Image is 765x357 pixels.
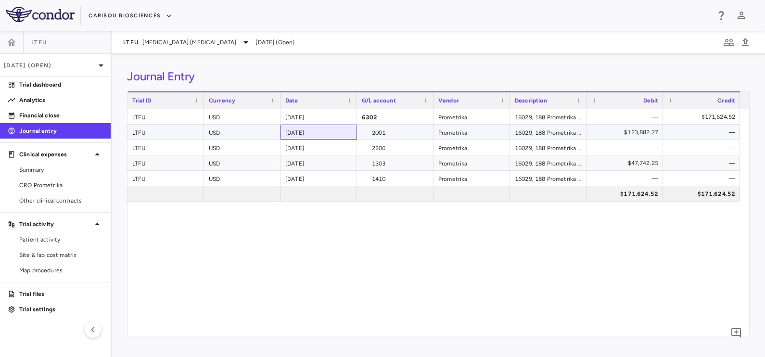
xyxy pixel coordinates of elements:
div: 16029, 188 Prometrika DIRECT_FEES, INVESTIGATOR_FEES, PASS_THROUGH [510,125,586,140]
span: G/L account [362,97,396,104]
div: 6302 [357,109,433,124]
span: LTFU [31,38,47,46]
span: Patient activity [19,235,103,244]
span: Description [515,97,547,104]
div: Prometrika [433,140,510,155]
span: Site & lab cost matrix [19,251,103,259]
p: Financial close [19,111,103,120]
div: 1410 [357,171,433,186]
span: Map procedures [19,266,103,275]
p: Trial files [19,290,103,298]
div: 1303 [357,155,433,170]
span: Date [285,97,298,104]
div: Prometrika [433,155,510,170]
img: logo-full-SnFGN8VE.png [6,7,75,22]
p: Clinical expenses [19,150,91,159]
button: Add comment [728,325,744,341]
span: LTFU [123,38,139,46]
div: LTFU [127,109,204,124]
div: — [672,171,735,186]
div: Prometrika [433,125,510,140]
div: LTFU [127,140,204,155]
div: $123,882.27 [595,125,658,140]
div: USD [204,125,280,140]
span: Other clinical contracts [19,196,103,205]
span: [DATE] (Open) [255,38,294,47]
span: Summary [19,166,103,174]
div: 16029, 188 Prometrika DIRECT_FEES, INVESTIGATOR_FEES, PASS_THROUGH [510,155,586,170]
div: 2001 [357,125,433,140]
div: — [672,125,735,140]
div: 16029, 188 Prometrika DIRECT_FEES, INVESTIGATOR_FEES, PASS_THROUGH [510,140,586,155]
svg: Add comment [730,327,742,339]
span: Trial ID [132,97,151,104]
span: [MEDICAL_DATA] [MEDICAL_DATA] [142,38,236,47]
div: USD [204,171,280,186]
p: Analytics [19,96,103,104]
div: [DATE] [280,155,357,170]
p: Trial activity [19,220,91,229]
div: — [672,155,735,171]
p: Journal entry [19,127,103,135]
span: Debit [643,97,658,104]
p: [DATE] (Open) [4,61,95,70]
div: — [595,109,658,125]
p: Trial dashboard [19,80,103,89]
div: 16029, 188 Prometrika DIRECT_FEES, INVESTIGATOR_FEES, PASS_THROUGH [510,171,586,186]
div: [DATE] [280,171,357,186]
div: $171,624.52 [672,109,735,125]
div: [DATE] [280,125,357,140]
div: Prometrika [433,109,510,124]
span: Currency [209,97,235,104]
div: $171,624.52 [595,186,658,202]
div: 2206 [357,140,433,155]
span: Vendor [438,97,459,104]
div: $47,742.25 [595,155,658,171]
div: [DATE] [280,109,357,124]
span: Credit [717,97,735,104]
div: LTFU [127,155,204,170]
div: LTFU [127,171,204,186]
button: Caribou Biosciences [89,8,172,24]
div: — [595,140,658,155]
div: Prometrika [433,171,510,186]
div: — [595,171,658,186]
div: 16029, 188 Prometrika DIRECT_FEES, INVESTIGATOR_FEES, PASS_THROUGH [510,109,586,124]
div: $171,624.52 [672,186,735,202]
div: USD [204,155,280,170]
div: USD [204,109,280,124]
span: CRO Prometrika [19,181,103,190]
p: Trial settings [19,305,103,314]
div: — [672,140,735,155]
div: USD [204,140,280,155]
h3: Journal Entry [127,69,195,84]
div: LTFU [127,125,204,140]
div: [DATE] [280,140,357,155]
